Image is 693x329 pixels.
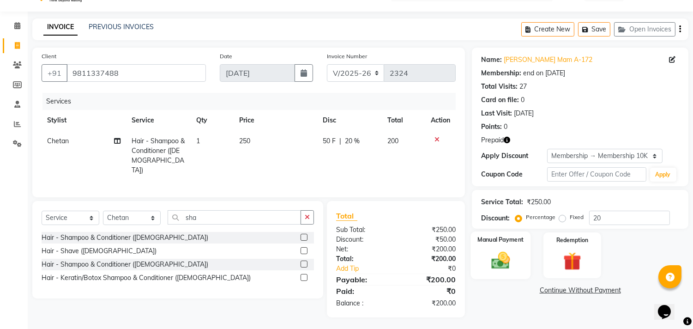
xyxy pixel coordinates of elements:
[654,292,684,320] iframe: chat widget
[481,151,547,161] div: Apply Discount
[339,136,341,146] span: |
[396,286,463,297] div: ₹0
[336,211,357,221] span: Total
[329,244,396,254] div: Net:
[519,82,527,91] div: 27
[504,55,592,65] a: [PERSON_NAME] Mam A-172
[481,122,502,132] div: Points:
[474,286,687,295] a: Continue Without Payment
[481,213,510,223] div: Discount:
[42,110,126,131] th: Stylist
[329,264,407,274] a: Add Tip
[329,235,396,244] div: Discount:
[521,95,524,105] div: 0
[396,274,463,285] div: ₹200.00
[42,93,463,110] div: Services
[66,64,206,82] input: Search by Name/Mobile/Email/Code
[323,136,336,146] span: 50 F
[345,136,360,146] span: 20 %
[220,52,232,61] label: Date
[382,110,425,131] th: Total
[196,137,200,145] span: 1
[396,235,463,244] div: ₹50.00
[481,170,547,179] div: Coupon Code
[329,286,396,297] div: Paid:
[504,122,507,132] div: 0
[523,68,565,78] div: end on [DATE]
[191,110,234,131] th: Qty
[42,273,251,283] div: Hair - Keratin/Botox Shampoo & Conditioner ([DEMOGRAPHIC_DATA])
[396,225,463,235] div: ₹250.00
[42,246,157,256] div: Hair - Shave ([DEMOGRAPHIC_DATA])
[329,225,396,235] div: Sub Total:
[47,137,69,145] span: Chetan
[556,236,588,244] label: Redemption
[234,110,317,131] th: Price
[329,254,396,264] div: Total:
[481,82,518,91] div: Total Visits:
[521,22,574,37] button: Create New
[327,52,367,61] label: Invoice Number
[481,68,521,78] div: Membership:
[89,23,154,31] a: PREVIOUS INVOICES
[329,299,396,308] div: Balance :
[650,168,676,182] button: Apply
[526,213,555,221] label: Percentage
[481,197,523,207] div: Service Total:
[547,167,646,182] input: Enter Offer / Coupon Code
[481,109,512,118] div: Last Visit:
[42,233,208,243] div: Hair - Shampoo & Conditioner ([DEMOGRAPHIC_DATA])
[168,210,301,225] input: Search or Scan
[42,52,56,61] label: Client
[396,254,463,264] div: ₹200.00
[329,274,396,285] div: Payable:
[514,109,534,118] div: [DATE]
[317,110,382,131] th: Disc
[527,197,551,207] div: ₹250.00
[578,22,610,37] button: Save
[42,260,208,269] div: Hair - Shampoo & Conditioner ([DEMOGRAPHIC_DATA])
[387,137,398,145] span: 200
[425,110,456,131] th: Action
[42,64,67,82] button: +91
[486,250,516,272] img: _cash.svg
[132,137,185,174] span: Hair - Shampoo & Conditioner ([DEMOGRAPHIC_DATA])
[481,135,504,145] span: Prepaid
[570,213,584,221] label: Fixed
[396,299,463,308] div: ₹200.00
[239,137,250,145] span: 250
[478,235,524,244] label: Manual Payment
[481,55,502,65] div: Name:
[481,95,519,105] div: Card on file:
[126,110,191,131] th: Service
[396,244,463,254] div: ₹200.00
[614,22,675,37] button: Open Invoices
[407,264,463,274] div: ₹0
[558,250,587,273] img: _gift.svg
[43,19,78,36] a: INVOICE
